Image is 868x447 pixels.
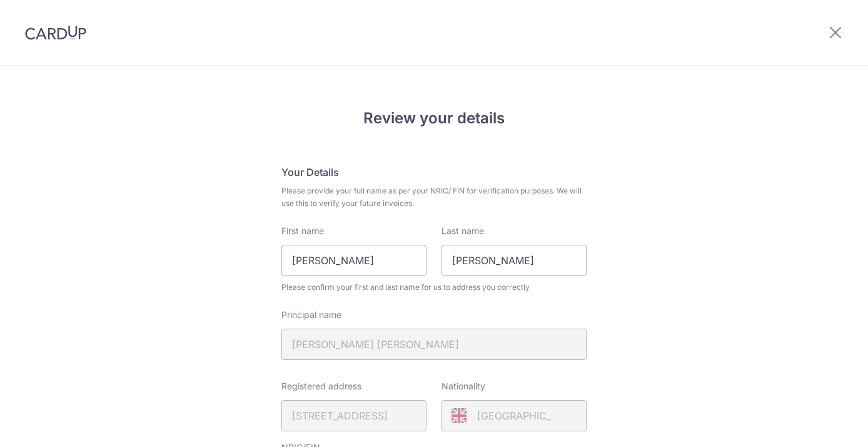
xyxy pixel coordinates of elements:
[281,225,324,237] label: First name
[281,107,587,130] h4: Review your details
[281,380,361,393] label: Registered address
[281,245,426,276] input: First Name
[442,245,587,276] input: Last name
[281,281,587,294] span: Please confirm your first and last name for us to address you correctly
[281,309,341,321] label: Principal name
[442,380,485,393] label: Nationality
[25,25,86,40] img: CardUp
[281,165,587,180] h5: Your Details
[442,225,484,237] label: Last name
[281,185,587,210] span: Please provide your full name as per your NRIC/ FIN for verification purposes. We will use this t...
